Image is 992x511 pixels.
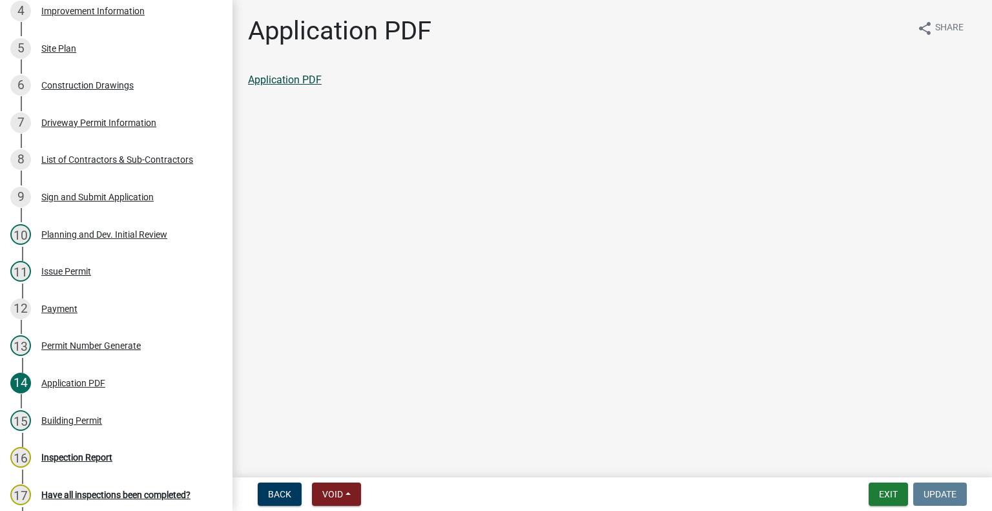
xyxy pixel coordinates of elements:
[248,74,322,86] a: Application PDF
[41,379,105,388] div: Application PDF
[41,453,112,462] div: Inspection Report
[10,447,31,468] div: 16
[41,118,156,127] div: Driveway Permit Information
[268,489,291,499] span: Back
[41,193,154,202] div: Sign and Submit Application
[869,483,908,506] button: Exit
[10,38,31,59] div: 5
[41,6,145,16] div: Improvement Information
[935,21,964,36] span: Share
[10,335,31,356] div: 13
[10,261,31,282] div: 11
[10,149,31,170] div: 8
[41,267,91,276] div: Issue Permit
[907,16,974,41] button: shareShare
[10,298,31,319] div: 12
[41,341,141,350] div: Permit Number Generate
[41,416,102,425] div: Building Permit
[917,21,933,36] i: share
[41,230,167,239] div: Planning and Dev. Initial Review
[10,373,31,393] div: 14
[312,483,361,506] button: Void
[248,16,431,47] h1: Application PDF
[41,81,134,90] div: Construction Drawings
[10,187,31,207] div: 9
[322,489,343,499] span: Void
[10,112,31,133] div: 7
[258,483,302,506] button: Back
[10,75,31,96] div: 6
[10,224,31,245] div: 10
[10,410,31,431] div: 15
[41,44,76,53] div: Site Plan
[913,483,967,506] button: Update
[10,485,31,505] div: 17
[41,155,193,164] div: List of Contractors & Sub-Contractors
[10,1,31,21] div: 4
[41,490,191,499] div: Have all inspections been completed?
[924,489,956,499] span: Update
[41,304,77,313] div: Payment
